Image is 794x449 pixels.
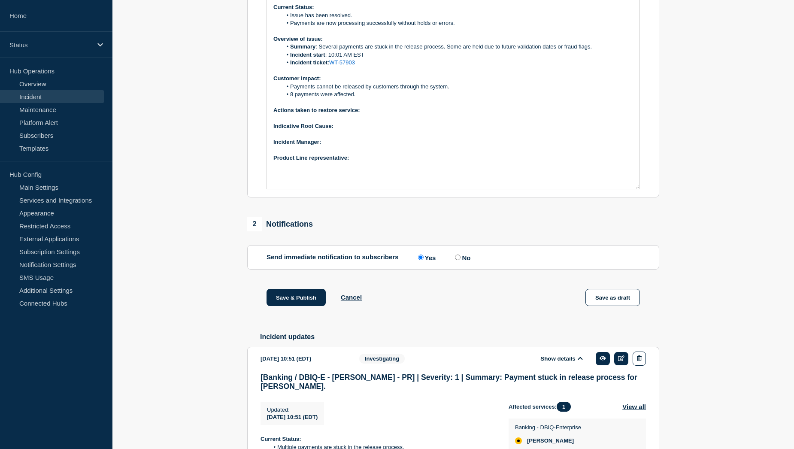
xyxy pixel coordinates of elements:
[260,333,659,341] h2: Incident updates
[247,217,313,231] div: Notifications
[538,355,585,362] button: Show details
[267,414,318,420] span: [DATE] 10:51 (EDT)
[290,59,327,66] strong: Incident ticket
[273,139,321,145] strong: Incident Manager:
[261,436,301,442] strong: Current Status:
[273,155,349,161] strong: Product Line representative:
[273,75,321,82] strong: Customer Impact:
[455,255,461,260] input: No
[290,52,325,58] strong: Incident start
[418,255,424,260] input: Yes
[282,91,633,98] li: 8 payments were affected.
[261,373,646,391] h3: [Banking / DBIQ-E - [PERSON_NAME] - PR] | Severity: 1 | Summary: Payment stuck in release process...
[515,424,581,431] p: Banking - DBIQ-Enterprise
[282,51,633,59] li: : 10:01 AM EST
[273,123,333,129] strong: Indicative Root Cause:
[453,253,470,261] label: No
[247,217,262,231] span: 2
[622,402,646,412] button: View all
[359,354,405,364] span: Investigating
[282,43,633,51] li: : Several payments are stuck in the release process. Some are held due to future validation dates...
[9,41,92,49] p: Status
[282,12,633,19] li: Issue has been resolved.
[267,253,640,261] div: Send immediate notification to subscribers
[282,59,633,67] li: :
[329,59,355,66] a: WT-57903
[509,402,575,412] span: Affected services:
[282,19,633,27] li: Payments are now processing successfully without holds or errors.
[282,83,633,91] li: Payments cannot be released by customers through the system.
[273,4,314,10] strong: Current Status:
[341,294,362,301] button: Cancel
[557,402,571,412] span: 1
[585,289,640,306] button: Save as draft
[273,36,323,42] strong: Overview of issue:
[267,407,318,413] p: Updated :
[416,253,436,261] label: Yes
[527,437,574,444] span: [PERSON_NAME]
[267,289,326,306] button: Save & Publish
[267,253,399,261] p: Send immediate notification to subscribers
[273,107,360,113] strong: Actions taken to restore service:
[515,437,522,444] div: affected
[290,43,315,50] strong: Summary
[261,352,346,366] div: [DATE] 10:51 (EDT)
